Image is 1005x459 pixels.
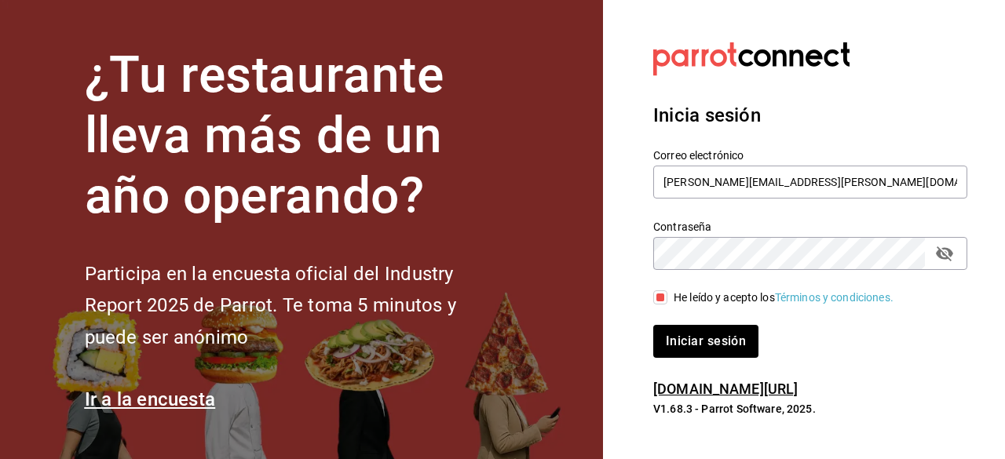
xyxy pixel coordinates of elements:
p: V1.68.3 - Parrot Software, 2025. [653,401,967,417]
h2: Participa en la encuesta oficial del Industry Report 2025 de Parrot. Te toma 5 minutos y puede se... [85,258,509,354]
button: Iniciar sesión [653,325,758,358]
a: Términos y condiciones. [775,291,894,304]
h3: Inicia sesión [653,101,967,129]
a: [DOMAIN_NAME][URL] [653,381,798,397]
div: He leído y acepto los [674,290,894,306]
button: passwordField [931,240,958,267]
input: Ingresa tu correo electrónico [653,166,967,199]
label: Contraseña [653,221,967,232]
label: Correo electrónico [653,150,967,161]
h1: ¿Tu restaurante lleva más de un año operando? [85,46,509,226]
a: Ir a la encuesta [85,388,216,410]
